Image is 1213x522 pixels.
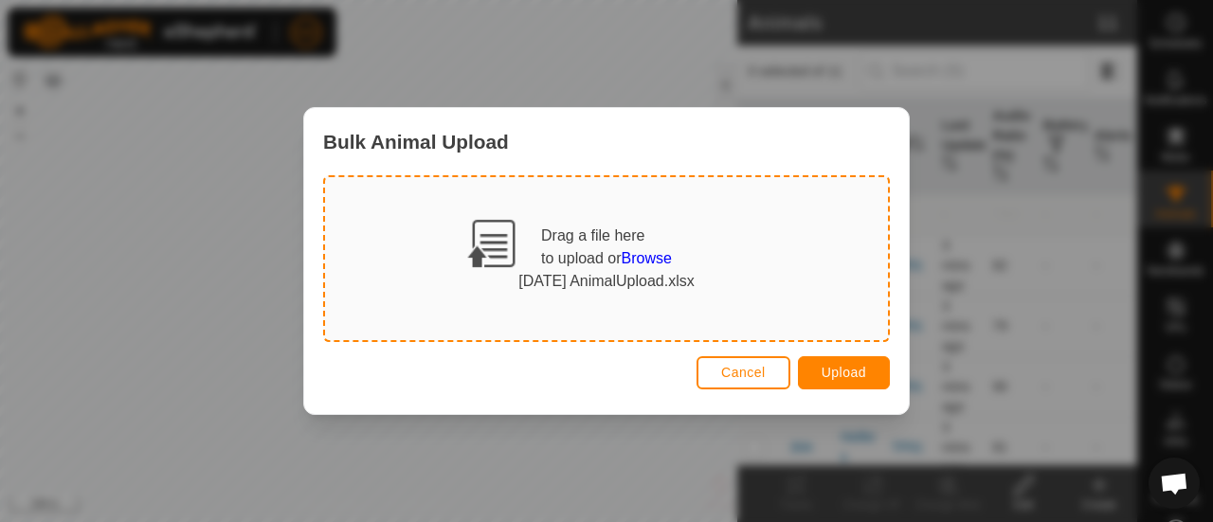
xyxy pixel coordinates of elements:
[798,356,890,389] button: Upload
[1149,458,1200,509] div: Open chat
[721,365,766,380] span: Cancel
[822,365,866,380] span: Upload
[697,356,790,389] button: Cancel
[372,270,841,293] div: [DATE] AnimalUpload.xlsx
[323,127,509,156] span: Bulk Animal Upload
[622,250,672,266] span: Browse
[541,247,672,270] div: to upload or
[541,225,672,270] div: Drag a file here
